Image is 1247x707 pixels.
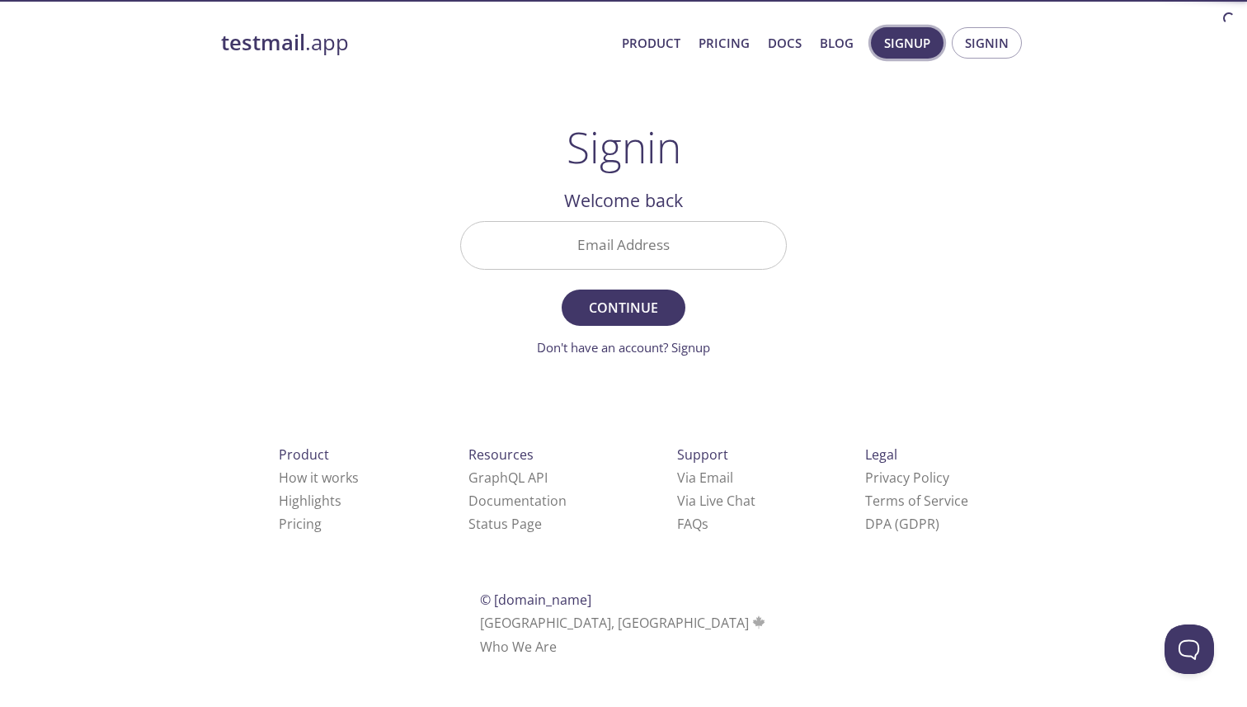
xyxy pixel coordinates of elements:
[677,469,733,487] a: Via Email
[965,32,1009,54] span: Signin
[677,515,708,533] a: FAQ
[279,445,329,464] span: Product
[768,32,802,54] a: Docs
[865,469,949,487] a: Privacy Policy
[699,32,750,54] a: Pricing
[221,29,609,57] a: testmail.app
[468,469,548,487] a: GraphQL API
[537,339,710,356] a: Don't have an account? Signup
[221,28,305,57] strong: testmail
[820,32,854,54] a: Blog
[567,122,681,172] h1: Signin
[865,515,939,533] a: DPA (GDPR)
[865,492,968,510] a: Terms of Service
[622,32,680,54] a: Product
[480,614,768,632] span: [GEOGRAPHIC_DATA], [GEOGRAPHIC_DATA]
[480,638,557,656] a: Who We Are
[480,591,591,609] span: © [DOMAIN_NAME]
[580,296,667,319] span: Continue
[677,492,755,510] a: Via Live Chat
[468,445,534,464] span: Resources
[279,492,341,510] a: Highlights
[279,515,322,533] a: Pricing
[884,32,930,54] span: Signup
[677,445,728,464] span: Support
[1165,625,1214,674] iframe: Help Scout Beacon - Open
[562,290,685,326] button: Continue
[468,515,542,533] a: Status Page
[702,515,708,533] span: s
[952,27,1022,59] button: Signin
[865,445,897,464] span: Legal
[460,186,787,214] h2: Welcome back
[871,27,943,59] button: Signup
[468,492,567,510] a: Documentation
[279,469,359,487] a: How it works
